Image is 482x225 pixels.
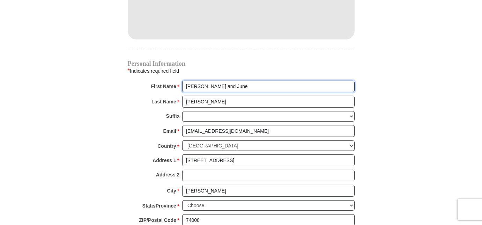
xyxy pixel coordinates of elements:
[151,97,176,107] strong: Last Name
[151,81,176,91] strong: First Name
[156,170,180,180] strong: Address 2
[163,126,176,136] strong: Email
[157,141,176,151] strong: Country
[139,215,176,225] strong: ZIP/Postal Code
[128,61,355,66] h4: Personal Information
[167,186,176,196] strong: City
[166,111,180,121] strong: Suffix
[153,155,176,165] strong: Address 1
[128,66,355,75] div: Indicates required field
[142,201,176,211] strong: State/Province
